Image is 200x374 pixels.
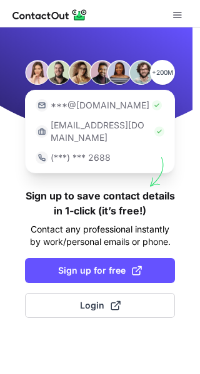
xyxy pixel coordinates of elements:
[25,60,50,85] img: Person #1
[25,188,175,218] h1: Sign up to save contact details in 1-click (it’s free!)
[36,125,48,138] img: https://contactout.com/extension/app/static/media/login-work-icon.638a5007170bc45168077fde17b29a1...
[36,99,48,112] img: https://contactout.com/extension/app/static/media/login-email-icon.f64bce713bb5cd1896fef81aa7b14a...
[51,119,152,144] p: [EMAIL_ADDRESS][DOMAIN_NAME]
[154,127,164,137] img: Check Icon
[58,264,142,277] span: Sign up for free
[80,299,121,312] span: Login
[51,99,149,112] p: ***@[DOMAIN_NAME]
[129,60,154,85] img: Person #6
[68,60,93,85] img: Person #3
[25,258,175,283] button: Sign up for free
[152,100,162,110] img: Check Icon
[12,7,87,22] img: ContactOut v5.3.10
[107,60,132,85] img: Person #5
[46,60,71,85] img: Person #2
[25,223,175,248] p: Contact any professional instantly by work/personal emails or phone.
[36,151,48,164] img: https://contactout.com/extension/app/static/media/login-phone-icon.bacfcb865e29de816d437549d7f4cb...
[89,60,114,85] img: Person #4
[25,293,175,318] button: Login
[150,60,175,85] p: +200M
